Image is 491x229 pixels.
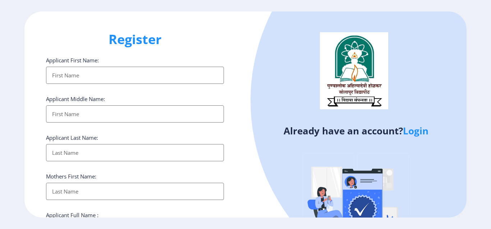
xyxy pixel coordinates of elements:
[251,125,461,137] h4: Already have an account?
[403,124,428,137] a: Login
[46,95,105,102] label: Applicant Middle Name:
[46,183,224,200] input: Last Name
[46,211,98,226] label: Applicant Full Name : (As on marksheet)
[46,134,98,141] label: Applicant Last Name:
[46,67,224,84] input: First Name
[320,32,388,109] img: logo
[46,105,224,123] input: First Name
[46,173,96,180] label: Mothers First Name:
[46,31,224,48] h1: Register
[46,57,99,64] label: Applicant First Name:
[46,144,224,161] input: Last Name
